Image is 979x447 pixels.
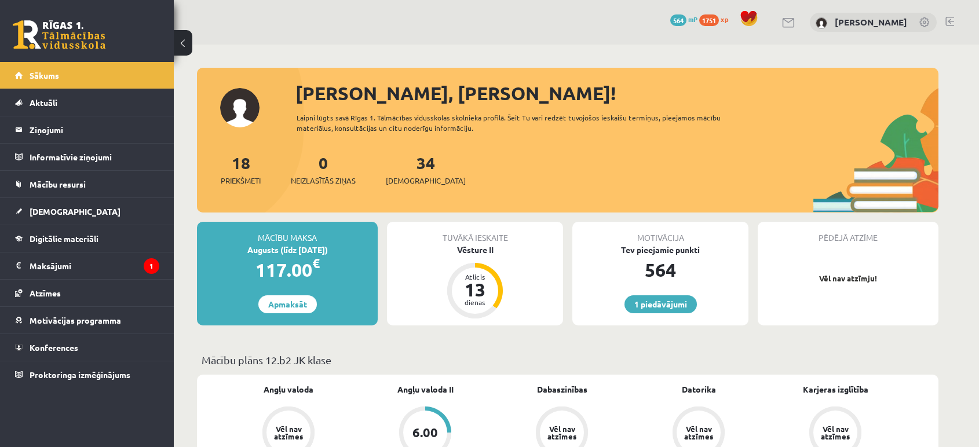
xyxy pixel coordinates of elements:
span: Motivācijas programma [30,315,121,325]
legend: Informatīvie ziņojumi [30,144,159,170]
legend: Ziņojumi [30,116,159,143]
span: 1751 [699,14,719,26]
a: Karjeras izglītība [803,383,868,395]
div: [PERSON_NAME], [PERSON_NAME]! [295,79,938,107]
span: Sākums [30,70,59,80]
a: Apmaksāt [258,295,317,313]
a: Mācību resursi [15,171,159,197]
a: Angļu valoda II [397,383,454,395]
span: [DEMOGRAPHIC_DATA] [30,206,120,217]
div: Laipni lūgts savā Rīgas 1. Tālmācības vidusskolas skolnieka profilā. Šeit Tu vari redzēt tuvojošo... [297,112,741,133]
span: Proktoringa izmēģinājums [30,369,130,380]
a: 34[DEMOGRAPHIC_DATA] [386,152,466,186]
div: Vēl nav atzīmes [682,425,715,440]
div: 13 [458,280,492,299]
a: Atzīmes [15,280,159,306]
div: Tev pieejamie punkti [572,244,748,256]
div: Vēsture II [387,244,563,256]
a: Digitālie materiāli [15,225,159,252]
a: Motivācijas programma [15,307,159,334]
legend: Maksājumi [30,252,159,279]
a: 1 piedāvājumi [624,295,697,313]
div: Motivācija [572,222,748,244]
i: 1 [144,258,159,274]
p: Vēl nav atzīmju! [764,273,933,284]
a: Konferences [15,334,159,361]
a: Informatīvie ziņojumi [15,144,159,170]
div: Atlicis [458,273,492,280]
div: dienas [458,299,492,306]
a: [PERSON_NAME] [835,16,907,28]
a: Datorika [682,383,716,395]
span: mP [688,14,697,24]
a: 564 mP [670,14,697,24]
a: Ziņojumi [15,116,159,143]
span: Aktuāli [30,97,57,108]
a: Proktoringa izmēģinājums [15,361,159,388]
div: Vēl nav atzīmes [546,425,578,440]
a: Rīgas 1. Tālmācības vidusskola [13,20,105,49]
span: Digitālie materiāli [30,233,98,244]
span: Konferences [30,342,78,353]
span: Mācību resursi [30,179,86,189]
a: Vēsture II Atlicis 13 dienas [387,244,563,320]
div: 564 [572,256,748,284]
a: Angļu valoda [264,383,313,395]
p: Mācību plāns 12.b2 JK klase [202,352,934,368]
span: Atzīmes [30,288,61,298]
div: Tuvākā ieskaite [387,222,563,244]
a: 1751 xp [699,14,734,24]
a: Aktuāli [15,89,159,116]
div: 117.00 [197,256,378,284]
span: 564 [670,14,686,26]
div: Vēl nav atzīmes [272,425,305,440]
a: Maksājumi1 [15,252,159,279]
span: Priekšmeti [221,175,261,186]
span: [DEMOGRAPHIC_DATA] [386,175,466,186]
a: Dabaszinības [537,383,587,395]
span: xp [721,14,728,24]
img: Olivers Mortukāns [816,17,827,29]
a: Sākums [15,62,159,89]
div: Pēdējā atzīme [758,222,938,244]
div: Augusts (līdz [DATE]) [197,244,378,256]
div: 6.00 [412,426,438,439]
a: [DEMOGRAPHIC_DATA] [15,198,159,225]
a: 18Priekšmeti [221,152,261,186]
a: 0Neizlasītās ziņas [291,152,356,186]
div: Vēl nav atzīmes [819,425,852,440]
div: Mācību maksa [197,222,378,244]
span: € [312,255,320,272]
span: Neizlasītās ziņas [291,175,356,186]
